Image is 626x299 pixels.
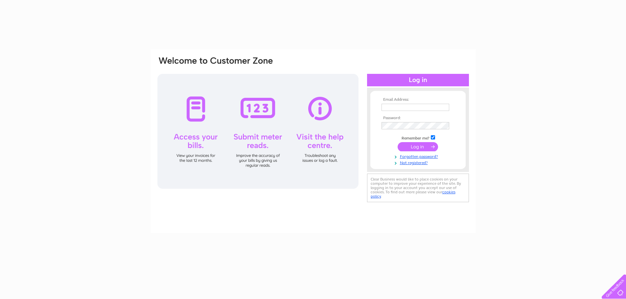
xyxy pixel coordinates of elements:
th: Email Address: [380,97,456,102]
a: cookies policy [371,190,455,199]
td: Remember me? [380,134,456,141]
a: Not registered? [382,159,456,165]
th: Password: [380,116,456,120]
input: Submit [398,142,438,151]
a: Forgotten password? [382,153,456,159]
div: Clear Business would like to place cookies on your computer to improve your experience of the sit... [367,174,469,202]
